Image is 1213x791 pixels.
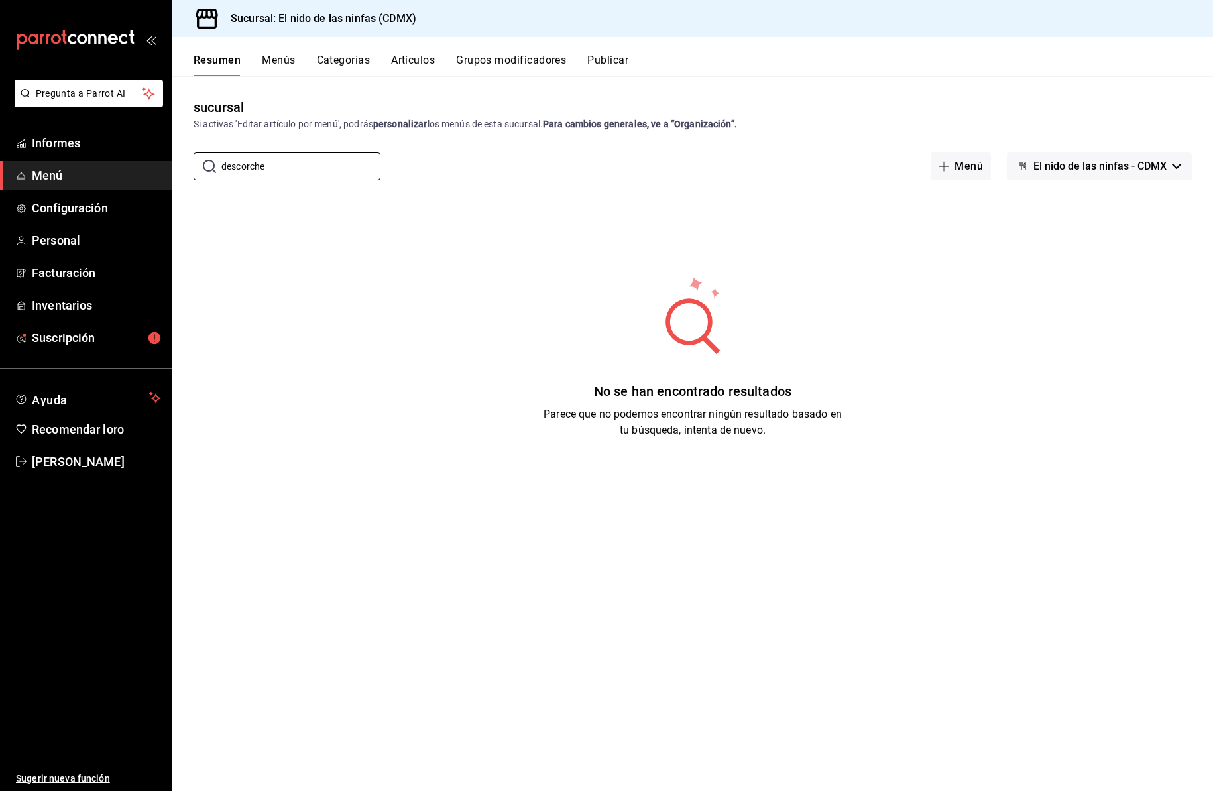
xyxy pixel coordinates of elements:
[544,408,842,436] font: Parece que no podemos encontrar ningún resultado basado en tu búsqueda, intenta de nuevo.
[194,119,373,129] font: Si activas 'Editar artículo por menú', podrás
[456,54,566,66] font: Grupos modificadores
[194,53,1213,76] div: pestañas de navegación
[194,54,241,66] font: Resumen
[32,422,124,436] font: Recomendar loro
[32,393,68,407] font: Ayuda
[954,160,983,172] font: Menú
[32,331,95,345] font: Suscripción
[32,455,125,469] font: [PERSON_NAME]
[36,88,126,99] font: Pregunta a Parrot AI
[391,54,435,66] font: Artículos
[231,12,416,25] font: Sucursal: El nido de las ninfas (CDMX)
[373,119,428,129] font: personalizar
[32,201,108,215] font: Configuración
[594,383,791,399] font: No se han encontrado resultados
[146,34,156,45] button: abrir_cajón_menú
[428,119,544,129] font: los menús de esta sucursal.
[32,168,63,182] font: Menú
[32,136,80,150] font: Informes
[1033,160,1167,172] font: El nido de las ninfas - CDMX
[32,298,92,312] font: Inventarios
[194,99,244,115] font: sucursal
[543,119,737,129] font: Para cambios generales, ve a “Organización”.
[221,153,380,180] input: Buscar menú
[9,96,163,110] a: Pregunta a Parrot AI
[15,80,163,107] button: Pregunta a Parrot AI
[931,152,991,180] button: Menú
[32,266,95,280] font: Facturación
[262,54,295,66] font: Menús
[587,54,628,66] font: Publicar
[1007,152,1192,180] button: El nido de las ninfas - CDMX
[16,773,110,784] font: Sugerir nueva función
[32,233,80,247] font: Personal
[317,54,371,66] font: Categorías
